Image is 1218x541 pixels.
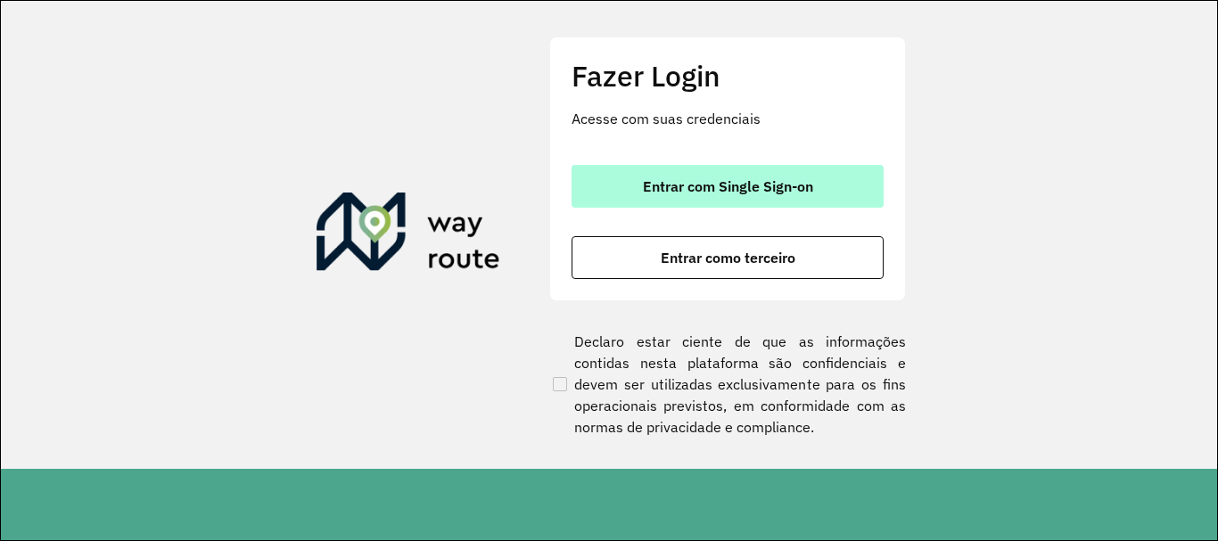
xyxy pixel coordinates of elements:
[572,165,884,208] button: button
[572,59,884,93] h2: Fazer Login
[572,108,884,129] p: Acesse com suas credenciais
[661,250,795,265] span: Entrar como terceiro
[572,236,884,279] button: button
[549,331,906,438] label: Declaro estar ciente de que as informações contidas nesta plataforma são confidenciais e devem se...
[643,179,813,193] span: Entrar com Single Sign-on
[317,193,500,278] img: Roteirizador AmbevTech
